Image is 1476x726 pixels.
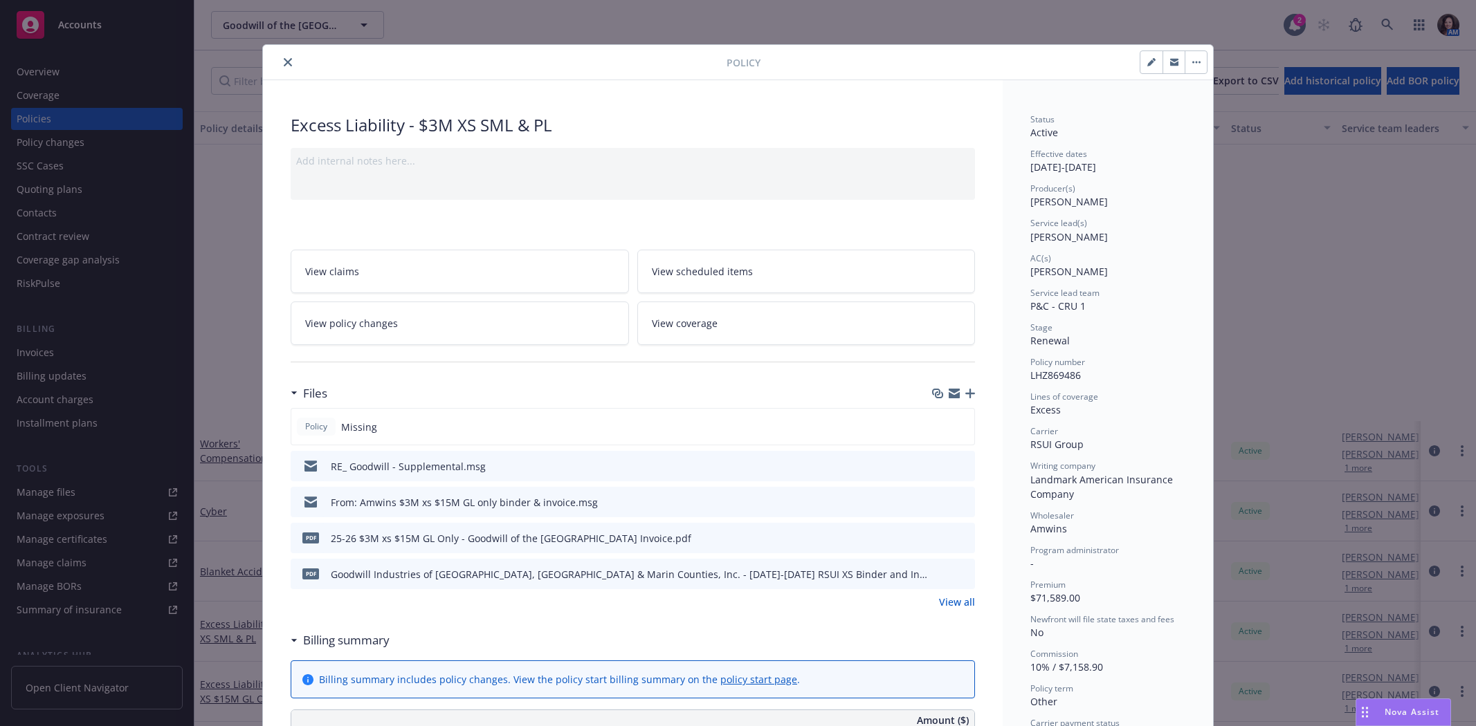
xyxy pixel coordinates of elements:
a: View all [939,595,975,609]
span: Newfront will file state taxes and fees [1030,613,1174,625]
span: Program administrator [1030,544,1119,556]
a: View scheduled items [637,250,976,293]
div: From: Amwins $3M xs $15M GL only binder & invoice.msg [331,495,598,510]
span: Active [1030,126,1058,139]
button: close [280,54,296,71]
span: Policy number [1030,356,1085,368]
span: Status [1030,113,1055,125]
div: Drag to move [1356,699,1374,725]
span: Nova Assist [1385,706,1439,718]
a: View claims [291,250,629,293]
span: Excess [1030,403,1061,416]
span: Service lead(s) [1030,217,1087,229]
span: No [1030,626,1044,639]
span: Missing [341,420,377,434]
span: Producer(s) [1030,183,1075,194]
span: pdf [302,568,319,579]
span: Writing company [1030,460,1095,472]
span: Renewal [1030,334,1070,347]
span: Policy [727,55,760,70]
button: preview file [957,495,969,510]
a: View policy changes [291,301,629,345]
span: RSUI Group [1030,438,1084,451]
div: Add internal notes here... [296,153,969,168]
span: Lines of coverage [1030,391,1098,402]
span: View scheduled items [652,264,753,279]
button: download file [935,531,946,546]
span: View claims [305,264,359,279]
button: Nova Assist [1356,698,1451,726]
div: Excess Liability - $3M XS SML & PL [291,113,975,137]
div: RE_ Goodwill - Supplemental.msg [331,459,486,474]
span: - [1030,557,1034,570]
span: Amwins [1030,522,1067,535]
a: policy start page [720,673,797,686]
a: View coverage [637,301,976,345]
div: Billing summary [291,631,390,649]
button: preview file [957,531,969,546]
span: [PERSON_NAME] [1030,265,1108,278]
button: download file [935,567,946,581]
span: AC(s) [1030,252,1051,264]
button: preview file [957,567,969,581]
span: Wholesaler [1030,510,1074,521]
span: pdf [302,532,319,543]
span: $71,589.00 [1030,591,1080,604]
span: Effective dates [1030,148,1087,160]
div: Files [291,384,327,402]
span: Policy [302,420,330,433]
button: download file [935,495,946,510]
span: Policy term [1030,682,1073,694]
span: Carrier [1030,425,1058,437]
span: View coverage [652,316,718,331]
span: [PERSON_NAME] [1030,195,1108,208]
h3: Files [303,384,327,402]
span: Premium [1030,579,1066,590]
span: Stage [1030,322,1053,333]
span: LHZ869486 [1030,369,1081,382]
div: Goodwill Industries of [GEOGRAPHIC_DATA], [GEOGRAPHIC_DATA] & Marin Counties, Inc. - [DATE]-[DATE... [331,567,929,581]
h3: Billing summary [303,631,390,649]
span: Other [1030,695,1057,708]
span: Landmark American Insurance Company [1030,473,1176,501]
span: P&C - CRU 1 [1030,299,1086,313]
button: download file [935,459,946,474]
span: [PERSON_NAME] [1030,230,1108,243]
span: Service lead team [1030,287,1100,299]
span: View policy changes [305,316,398,331]
div: Billing summary includes policy changes. View the policy start billing summary on the . [319,672,800,687]
div: [DATE] - [DATE] [1030,148,1185,174]
span: 10% / $7,158.90 [1030,660,1103,673]
div: 25-26 $3M xs $15M GL Only - Goodwill of the [GEOGRAPHIC_DATA] Invoice.pdf [331,531,691,546]
span: Commission [1030,648,1078,660]
button: preview file [957,459,969,474]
